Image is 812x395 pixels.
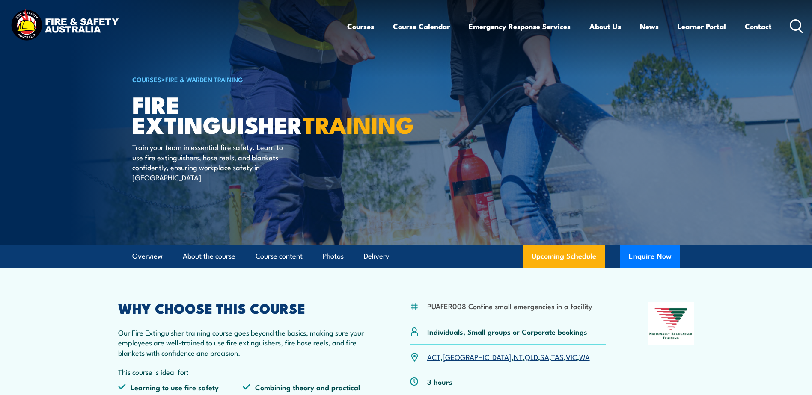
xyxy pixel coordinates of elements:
[540,351,549,362] a: SA
[589,15,621,38] a: About Us
[347,15,374,38] a: Courses
[364,245,389,268] a: Delivery
[566,351,577,362] a: VIC
[256,245,303,268] a: Course content
[427,352,590,362] p: , , , , , , ,
[427,377,452,386] p: 3 hours
[118,327,368,357] p: Our Fire Extinguisher training course goes beyond the basics, making sure your employees are well...
[118,367,368,377] p: This course is ideal for:
[132,74,161,84] a: COURSES
[551,351,564,362] a: TAS
[579,351,590,362] a: WA
[523,245,605,268] a: Upcoming Schedule
[427,351,440,362] a: ACT
[525,351,538,362] a: QLD
[427,301,592,311] li: PUAFER008 Confine small emergencies in a facility
[132,74,344,84] h6: >
[165,74,243,84] a: Fire & Warden Training
[648,302,694,345] img: Nationally Recognised Training logo.
[443,351,512,362] a: [GEOGRAPHIC_DATA]
[323,245,344,268] a: Photos
[303,106,414,141] strong: TRAINING
[427,327,587,336] p: Individuals, Small groups or Corporate bookings
[640,15,659,38] a: News
[469,15,571,38] a: Emergency Response Services
[118,302,368,314] h2: WHY CHOOSE THIS COURSE
[620,245,680,268] button: Enquire Now
[745,15,772,38] a: Contact
[514,351,523,362] a: NT
[183,245,235,268] a: About the course
[132,142,289,182] p: Train your team in essential fire safety. Learn to use fire extinguishers, hose reels, and blanke...
[132,245,163,268] a: Overview
[678,15,726,38] a: Learner Portal
[132,94,344,134] h1: Fire Extinguisher
[393,15,450,38] a: Course Calendar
